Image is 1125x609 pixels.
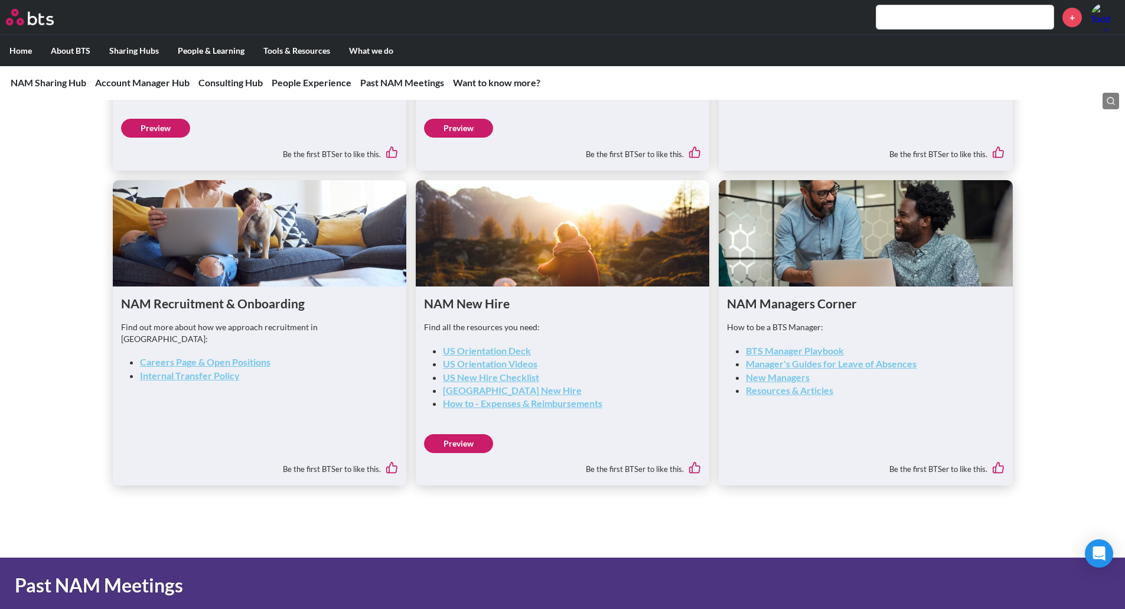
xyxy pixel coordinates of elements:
a: Careers Page & Open Positions [140,356,270,367]
a: + [1062,8,1082,27]
a: Consulting Hub [198,77,263,88]
label: People & Learning [168,35,254,66]
div: Be the first BTSer to like this. [121,138,398,162]
div: Be the first BTSer to like this. [424,453,701,478]
label: Tools & Resources [254,35,340,66]
a: Preview [121,119,190,138]
img: BTS Logo [6,9,54,25]
p: Find out more about how we approach recruitment in [GEOGRAPHIC_DATA]: [121,321,398,344]
label: About BTS [41,35,100,66]
a: Profile [1091,3,1119,31]
label: What we do [340,35,403,66]
a: Go home [6,9,76,25]
label: Sharing Hubs [100,35,168,66]
div: Be the first BTSer to like this. [121,453,398,478]
a: People Experience [272,77,351,88]
h1: NAM Managers Corner [727,295,1004,312]
a: US Orientation Deck [443,345,531,356]
h1: NAM Recruitment & Onboarding [121,295,398,312]
img: Todd Ehrlich [1091,3,1119,31]
a: US Orientation Videos [443,358,537,369]
div: Be the first BTSer to like this. [727,138,1004,162]
a: Resources & Articles [746,385,833,396]
p: How to be a BTS Manager: [727,321,1004,333]
h1: NAM New Hire [424,295,701,312]
a: New Managers [746,372,810,383]
a: NAM Sharing Hub [11,77,86,88]
div: Open Intercom Messenger [1085,539,1113,568]
a: Account Manager Hub [95,77,190,88]
p: Find all the resources you need: [424,321,701,333]
div: Be the first BTSer to like this. [727,453,1004,478]
div: Be the first BTSer to like this. [424,138,701,162]
a: How to - Expenses & Reimbursements [443,398,602,409]
a: Internal Transfer Policy [140,370,240,381]
a: Preview [424,434,493,453]
a: Past NAM Meetings [360,77,444,88]
a: US New Hire Checklist [443,372,539,383]
a: [GEOGRAPHIC_DATA] New Hire [443,385,582,396]
a: BTS Manager Playbook [746,345,844,356]
a: Manager's Guides for Leave of Absences [746,358,917,369]
a: Want to know more? [453,77,540,88]
h1: Past NAM Meetings [15,572,781,599]
a: Preview [424,119,493,138]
